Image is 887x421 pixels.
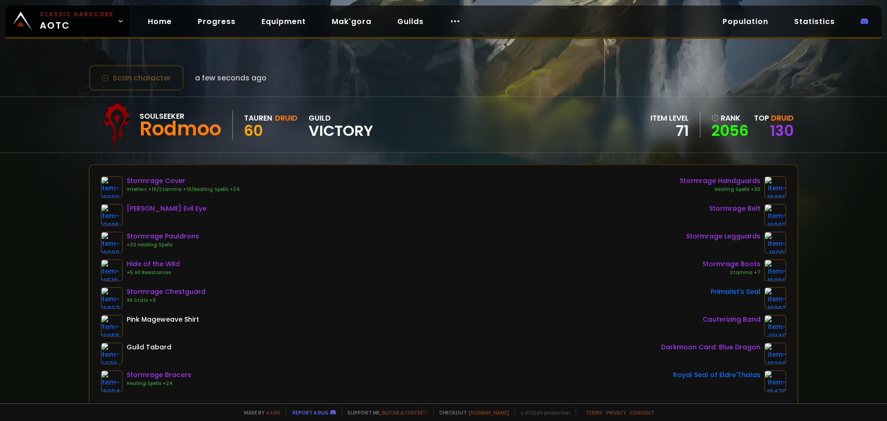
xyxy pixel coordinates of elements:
span: a few seconds ago [195,72,267,84]
img: item-10055 [101,315,123,337]
div: Soulseeker [140,110,221,122]
div: Stamina +7 [702,269,760,276]
div: Darkmoon Card: Blue Dragon [661,342,760,352]
a: Statistics [787,12,842,31]
img: item-19140 [764,315,786,337]
div: rank [711,112,748,124]
a: [DOMAIN_NAME] [469,409,509,416]
div: [PERSON_NAME] Evil Eye [127,204,207,214]
a: Equipment [254,12,313,31]
div: Druid [275,112,298,124]
a: Classic HardcoreAOTC [6,6,129,37]
div: Healing Spells +24 [127,380,191,387]
span: 60 [244,120,263,141]
div: Stormrage Legguards [686,232,760,241]
img: item-19288 [764,342,786,365]
div: Intellect +10/Stamina +10/Healing Spells +24 [127,186,240,193]
div: Primalist's Seal [711,287,760,297]
a: Terms [585,409,602,416]
div: Pink Mageweave Shirt [127,315,199,324]
div: Hide of the Wild [127,259,180,269]
div: Top [754,112,794,124]
span: Support me, [341,409,428,416]
a: Mak'gora [324,12,379,31]
img: item-16901 [764,232,786,254]
img: item-16899 [764,176,786,198]
a: a fan [266,409,280,416]
img: item-18510 [101,259,123,281]
div: +33 Healing Spells [127,241,199,249]
img: item-16898 [764,259,786,281]
div: guild [309,112,373,138]
span: Druid [771,113,794,123]
span: v. d752d5 - production [515,409,570,416]
span: Checkout [433,409,509,416]
span: AOTC [40,10,114,32]
div: Stormrage Handguards [680,176,760,186]
a: Home [140,12,179,31]
img: item-19885 [101,204,123,226]
img: item-19863 [764,287,786,309]
div: Stormrage Bracers [127,370,191,380]
div: Stormrage Belt [709,204,760,214]
div: Rodmoo [140,122,221,136]
div: Healing Spells +30 [680,186,760,193]
img: item-16903 [764,204,786,226]
div: Royal Seal of Eldre'Thalas [673,370,760,380]
div: Stormrage Boots [702,259,760,269]
a: Progress [190,12,243,31]
div: All Stats +3 [127,297,206,304]
span: Made by [238,409,280,416]
a: Buy me a coffee [382,409,428,416]
img: item-16900 [101,176,123,198]
img: item-18470 [764,370,786,392]
button: Scan character [89,65,184,91]
div: Stormrage Cover [127,176,240,186]
img: item-5976 [101,342,123,365]
a: Privacy [606,409,626,416]
img: item-16904 [101,370,123,392]
div: item level [650,112,689,124]
span: Victory [309,124,373,138]
a: Consent [630,409,654,416]
div: Stormrage Chestguard [127,287,206,297]
small: Classic Hardcore [40,10,114,18]
a: Population [715,12,776,31]
div: Tauren [244,112,272,124]
div: +5 All Resistances [127,269,180,276]
div: 71 [650,124,689,138]
img: item-16902 [101,232,123,254]
div: Stormrage Pauldrons [127,232,199,241]
img: item-16897 [101,287,123,309]
a: 130 [770,120,794,141]
a: 2056 [711,124,748,138]
a: Report a bug [292,409,328,416]
a: Guilds [390,12,431,31]
div: Cauterizing Band [703,315,760,324]
div: Guild Tabard [127,342,171,352]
